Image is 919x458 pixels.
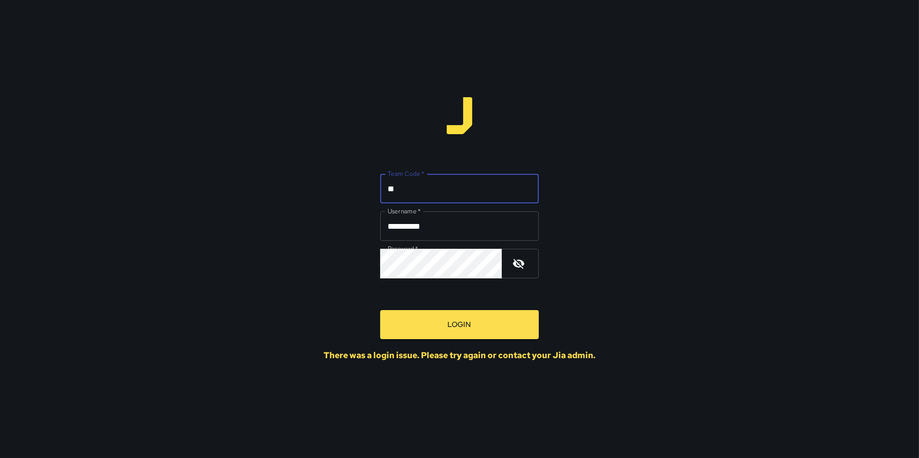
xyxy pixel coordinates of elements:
[324,350,595,361] div: There was a login issue. Please try again or contact your Jia admin.
[388,207,420,216] label: Username
[388,169,424,178] label: Team Code
[380,310,539,339] button: Login
[388,244,418,253] label: Password
[441,97,478,134] img: logo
